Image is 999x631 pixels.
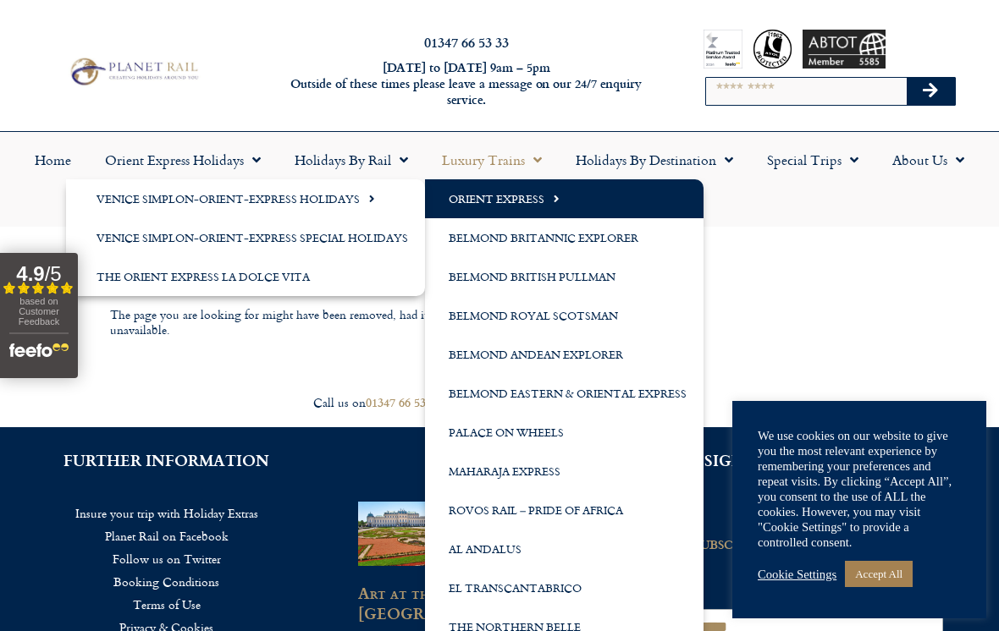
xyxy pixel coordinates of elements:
[66,179,425,218] a: Venice Simplon-Orient-Express Holidays
[425,140,559,179] a: Luxury Trains
[25,395,974,411] div: Call us on to enquire about our tailor made holidays by rail
[25,547,307,570] a: Follow us on Twitter
[25,570,307,593] a: Booking Conditions
[366,393,441,411] a: 01347 66 53 33
[65,55,201,88] img: Planet Rail Train Holidays Logo
[25,502,307,524] a: Insure your trip with Holiday Extras
[559,140,750,179] a: Holidays by Destination
[278,140,425,179] a: Holidays by Rail
[425,529,704,568] a: Al Andalus
[875,140,981,179] a: About Us
[110,307,618,338] p: The page you are looking for might have been removed, had its name changed, or is temporarily una...
[8,140,991,218] nav: Menu
[758,567,836,582] a: Cookie Settings
[425,218,704,257] a: Belmond Britannic Explorer
[425,179,704,218] a: Orient Express
[425,374,704,413] a: Belmond Eastern & Oriental Express
[358,453,640,468] h2: ARTICLES
[66,257,425,296] a: The Orient Express La Dolce Vita
[424,32,509,52] a: 01347 66 53 33
[425,452,704,491] a: Maharaja Express
[425,296,704,335] a: Belmond Royal Scotsman
[425,491,704,529] a: Rovos Rail – Pride of Africa
[907,78,956,105] button: Search
[25,524,307,547] a: Planet Rail on Facebook
[25,593,307,616] a: Terms of Use
[66,179,425,296] ul: Orient Express
[271,60,662,107] h6: [DATE] to [DATE] 9am – 5pm Outside of these times please leave a message on our 24/7 enquiry serv...
[425,568,704,607] a: El Transcantabrico
[758,428,961,550] div: We use cookies on our website to give you the most relevant experience by remembering your prefer...
[88,140,278,179] a: Orient Express Holidays
[18,140,88,179] a: Home
[25,453,307,468] h2: FURTHER INFORMATION
[425,257,704,296] a: Belmond British Pullman
[845,561,913,587] a: Accept All
[750,140,875,179] a: Special Trips
[425,335,704,374] a: Belmond Andean Explorer
[425,413,704,452] a: Palace on Wheels
[66,218,425,257] a: Venice Simplon-Orient-Express Special Holidays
